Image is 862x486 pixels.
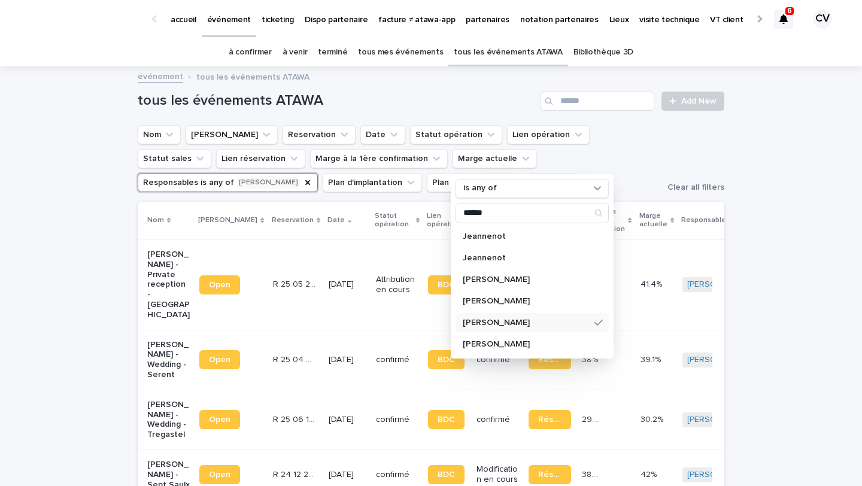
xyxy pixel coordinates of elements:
div: Search [456,203,609,223]
span: BDC [438,415,455,424]
input: Search [541,92,654,111]
p: [PERSON_NAME] [463,297,590,305]
p: confirmé [476,415,519,425]
p: 6 [788,7,792,15]
p: Nom [147,214,164,227]
button: Responsables [138,173,318,192]
button: Plan d'implantation [323,173,422,192]
a: Réservation [529,410,571,429]
p: Jeannenot [463,232,590,241]
a: BDC [428,275,465,294]
button: Lien réservation [216,149,305,168]
a: [PERSON_NAME] [687,280,752,290]
button: Reservation [283,125,356,144]
p: R 25 05 263 [273,277,318,290]
p: [PERSON_NAME] [463,340,590,348]
p: [PERSON_NAME] - Wedding - Tregastel [147,400,190,440]
p: Date [327,214,345,227]
span: BDC [438,356,455,364]
img: Ls34BcGeRexTGTNfXpUC [24,7,140,31]
a: [PERSON_NAME] [687,415,752,425]
p: [DATE] [329,415,366,425]
a: Open [199,465,240,484]
p: confirmé [476,355,519,365]
button: Date [360,125,405,144]
span: Open [209,281,230,289]
a: Réservation [529,465,571,484]
span: Réservation [538,415,561,424]
p: [PERSON_NAME] - Wedding - Serent [147,340,190,380]
a: [PERSON_NAME] [687,355,752,365]
a: Open [199,410,240,429]
p: Attribution en cours [376,275,418,295]
p: 38.8 % [582,467,606,480]
p: R 24 12 2705 [273,467,318,480]
button: Clear all filters [658,183,724,192]
p: Marge actuelle [639,209,667,232]
a: Bibliothèque 3D [573,38,633,66]
p: 38 % [582,353,600,365]
a: BDC [428,350,465,369]
button: Marge actuelle [453,149,537,168]
a: Add New [661,92,724,111]
span: Réservation [538,356,561,364]
button: Marge à la 1ère confirmation [310,149,448,168]
p: Responsables [681,214,730,227]
a: Réservation [529,350,571,369]
span: Réservation [538,470,561,479]
a: tous les événements ATAWA [454,38,562,66]
span: Open [209,356,230,364]
p: Jeannenot [463,254,590,262]
a: [PERSON_NAME] [687,470,752,480]
a: événement [138,69,183,83]
button: Région [524,173,577,192]
p: [PERSON_NAME] [463,275,590,284]
p: [PERSON_NAME] [463,318,590,327]
span: Open [209,470,230,479]
p: 41.4% [641,277,664,290]
a: Open [199,350,240,369]
a: Open [199,275,240,294]
a: à venir [283,38,308,66]
p: confirmé [376,470,418,480]
p: 30.2% [641,412,666,425]
p: R 25 04 3434 [273,353,318,365]
h1: tous les événements ATAWA [138,92,536,110]
button: Statut opération [410,125,502,144]
button: Lien opération [507,125,590,144]
span: BDC [438,281,455,289]
p: [PERSON_NAME] - Private reception - [GEOGRAPHIC_DATA] [147,250,190,320]
p: R 25 06 1542 [273,412,318,425]
span: Add New [681,97,717,105]
p: 29.7 % [582,412,606,425]
p: 39.1% [641,353,663,365]
a: BDC [428,465,465,484]
p: Modification en cours [476,464,519,485]
p: 42% [641,467,659,480]
div: CV [813,10,832,29]
span: BDC [438,470,455,479]
p: [DATE] [329,355,366,365]
p: Lien opération [427,209,461,232]
p: confirmé [376,415,418,425]
button: Statut sales [138,149,211,168]
a: BDC [428,410,465,429]
button: Nom [138,125,181,144]
a: tous mes événements [358,38,443,66]
p: Reservation [272,214,314,227]
p: [DATE] [329,470,366,480]
button: Lien Stacker [186,125,278,144]
p: [DATE] [329,280,366,290]
button: Plan implantation [427,173,520,192]
p: tous les événements ATAWA [196,69,309,83]
p: confirmé [376,355,418,365]
input: Search [456,203,608,223]
span: Clear all filters [667,183,724,192]
a: à confirmer [229,38,272,66]
span: Open [209,415,230,424]
p: [PERSON_NAME] [198,214,257,227]
a: terminé [318,38,347,66]
p: Statut opération [375,209,413,232]
div: 6 [774,10,793,29]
